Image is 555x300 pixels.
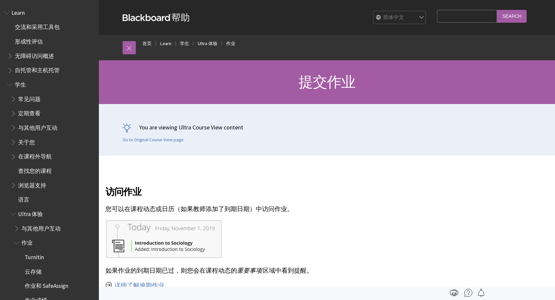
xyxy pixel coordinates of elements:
[123,14,171,21] strong: Blackboard
[18,180,46,189] span: 浏览器支持
[142,40,152,48] a: 首页
[123,12,190,23] a: Blackboard帮助
[123,123,531,131] p: You are viewing Ultra Course View content
[18,137,35,146] span: 关于您
[18,208,43,217] span: Ultra 体验
[21,237,33,246] span: 作业
[105,220,223,259] img: New assignment notification displayed in the activity stream of the Student's view.
[105,266,451,275] p: 如果作业的到期日期已过，则您会在课程动态的 区域中看到提醒。
[18,94,41,102] span: 常见问题
[25,252,44,260] span: Turnitin
[25,266,42,275] span: 云存储
[464,289,472,297] img: More help
[15,79,26,88] span: 学生
[18,108,41,117] span: 定期查看
[477,289,485,297] img: Follow this page
[450,289,458,297] img: Print
[12,7,25,16] span: Learn
[18,194,29,203] span: 语言
[25,280,68,289] span: 作业和 SafeAssign
[180,40,189,48] a: 学生
[160,40,171,48] a: Learn
[237,267,262,274] span: 重要事项
[226,40,235,48] a: 作业
[105,205,451,213] p: 您可以在课程动态或日历（如果教师添加了到期日期）中访问作业。
[198,40,218,48] a: Ultra 体验
[114,282,164,289] a: 详细了解逾期作业
[18,151,52,160] span: 在课程外导航
[15,50,54,59] span: 无障碍访问概述
[15,36,43,45] span: 形成性评估
[497,10,527,23] input: Search
[15,65,60,74] span: 自托管和主机托管
[21,223,61,232] span: 与其他用户互动
[123,137,185,143] a: Go to Original Course View page.
[18,122,57,131] span: 与其他用户互动
[105,177,451,199] h2: 访问作业
[373,11,426,24] select: Site Language Selector
[299,73,356,91] span: 提交作业
[15,22,60,31] span: 交流和采用工具包
[18,165,52,174] span: 查找您的课程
